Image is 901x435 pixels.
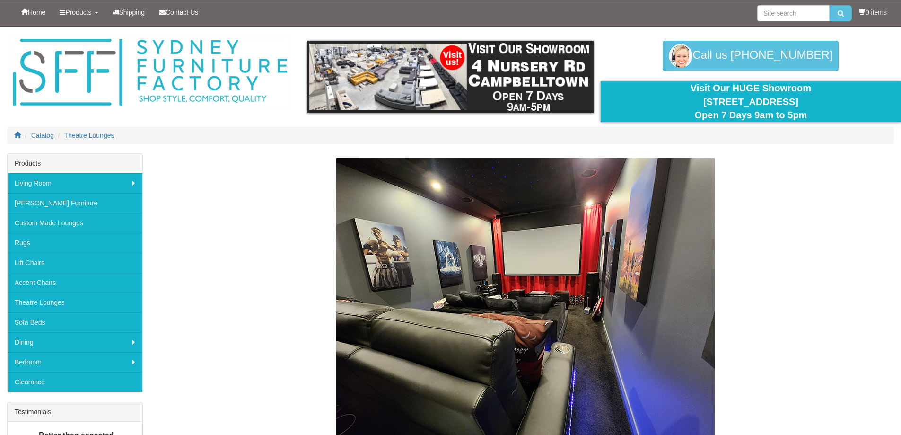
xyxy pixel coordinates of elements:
a: Catalog [31,132,54,139]
a: Living Room [8,173,142,193]
a: [PERSON_NAME] Furniture [8,193,142,213]
img: showroom.gif [307,41,594,113]
div: Testimonials [8,402,142,422]
input: Site search [757,5,830,21]
a: Shipping [105,0,152,24]
div: Products [8,154,142,173]
a: Theatre Lounges [64,132,114,139]
a: Lift Chairs [8,253,142,273]
a: Dining [8,332,142,352]
a: Home [14,0,52,24]
span: Home [28,9,45,16]
span: Contact Us [166,9,198,16]
span: Products [65,9,91,16]
a: Custom Made Lounges [8,213,142,233]
div: Visit Our HUGE Showroom [STREET_ADDRESS] Open 7 Days 9am to 5pm [608,81,894,122]
a: Sofa Beds [8,312,142,332]
a: Clearance [8,372,142,392]
a: Contact Us [152,0,205,24]
span: Shipping [119,9,145,16]
li: 0 items [859,8,887,17]
a: Rugs [8,233,142,253]
a: Accent Chairs [8,273,142,293]
img: Sydney Furniture Factory [8,36,292,109]
a: Bedroom [8,352,142,372]
a: Theatre Lounges [8,293,142,312]
a: Products [52,0,105,24]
